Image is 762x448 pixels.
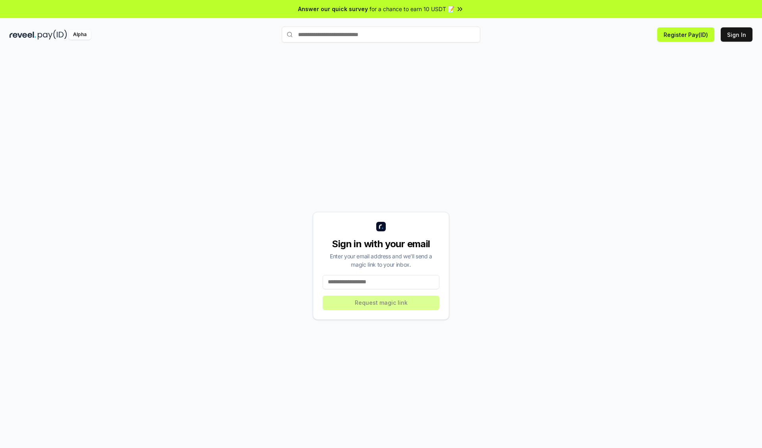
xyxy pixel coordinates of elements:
div: Enter your email address and we’ll send a magic link to your inbox. [323,252,439,269]
img: pay_id [38,30,67,40]
button: Register Pay(ID) [657,27,714,42]
span: for a chance to earn 10 USDT 📝 [369,5,454,13]
img: logo_small [376,222,386,231]
div: Alpha [69,30,91,40]
div: Sign in with your email [323,238,439,250]
button: Sign In [721,27,752,42]
span: Answer our quick survey [298,5,368,13]
img: reveel_dark [10,30,36,40]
